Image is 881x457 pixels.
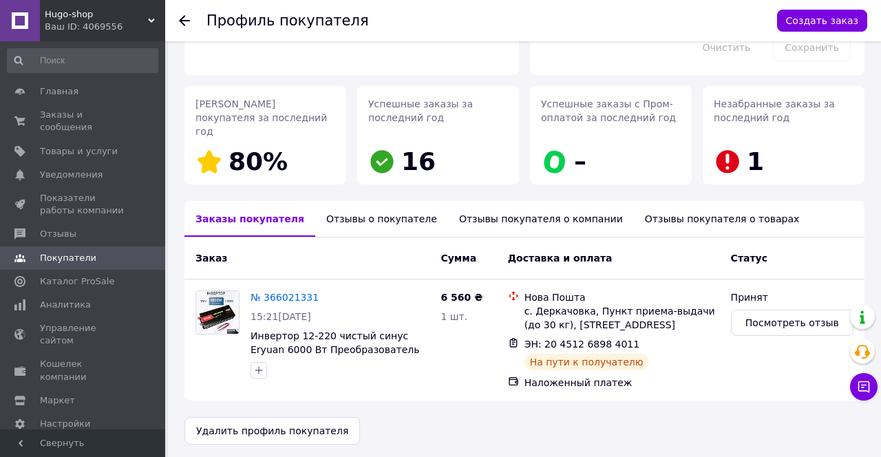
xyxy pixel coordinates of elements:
button: Посмотреть отзыв [731,310,853,336]
div: Заказы покупателя [184,201,315,237]
span: Маркет [40,394,75,407]
span: 80% [229,147,288,176]
div: Наложенный платеж [524,376,720,390]
div: с. Деркачовка, Пункт приема-выдачи (до 30 кг), [STREET_ADDRESS] [524,304,720,332]
span: 1 шт. [440,311,467,322]
span: Показатели работы компании [40,192,127,217]
div: Принят [731,290,853,304]
div: Ваш ID: 4069556 [45,21,165,33]
div: Отзывы о покупателе [315,201,448,237]
span: Покупатели [40,252,96,264]
div: Отзывы покупателя о товарах [634,201,811,237]
span: Аналитика [40,299,91,311]
span: Каталог ProSale [40,275,114,288]
span: Настройки [40,418,90,430]
h1: Профиль покупателя [206,12,369,29]
span: Hugo-shop [45,8,148,21]
span: Управление сайтом [40,322,127,347]
a: Фото товару [195,290,240,334]
button: Создать заказ [777,10,867,32]
span: Товары и услуги [40,145,118,158]
span: Уведомления [40,169,103,181]
a: № 366021331 [251,292,319,303]
span: Отзывы [40,228,76,240]
span: 6 560 ₴ [440,292,482,303]
span: Статус [731,253,767,264]
input: Поиск [7,48,158,73]
span: – [574,147,586,176]
div: Вернуться назад [179,14,190,28]
span: 16 [401,147,436,176]
span: 15:21[DATE] [251,311,311,322]
div: На пути к получателю [524,354,649,370]
span: Доставка и оплата [508,253,613,264]
a: Инвертор 12-220 чистый синус Eryuan 6000 Вт Преобразователь напряжения для дома котла холодильника [251,330,419,383]
span: Посмотреть отзыв [745,316,839,330]
div: Отзывы покупателя о компании [448,201,634,237]
span: Сумма [440,253,476,264]
span: ЭН: 20 4512 6898 4011 [524,339,640,350]
span: Успешные заказы с Пром-оплатой за последний год [541,98,676,123]
img: Фото товару [196,291,239,334]
span: 1 [747,147,764,176]
div: Нова Пошта [524,290,720,304]
span: Успешные заказы за последний год [368,98,473,123]
span: [PERSON_NAME] покупателя за последний год [195,98,327,137]
button: Удалить профиль покупателя [184,417,360,445]
span: Заказы и сообщения [40,109,127,134]
span: Кошелек компании [40,358,127,383]
span: Незабранные заказы за последний год [714,98,835,123]
span: Заказ [195,253,227,264]
span: Главная [40,85,78,98]
button: Чат с покупателем [850,373,878,401]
